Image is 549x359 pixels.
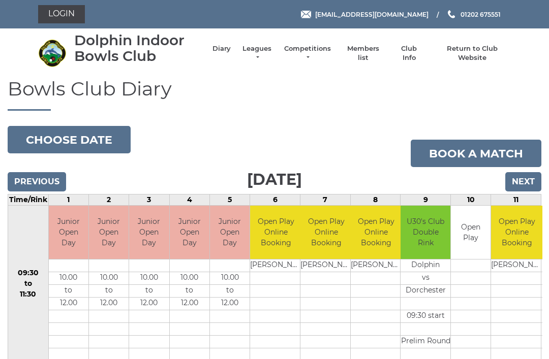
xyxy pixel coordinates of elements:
td: 10.00 [210,272,250,284]
td: 12.00 [210,297,250,310]
td: 12.00 [170,297,209,310]
a: Return to Club Website [434,44,511,62]
input: Previous [8,172,66,191]
button: Choose date [8,126,131,153]
td: 9 [401,194,451,206]
td: Junior Open Day [129,206,169,259]
td: [PERSON_NAME] [300,259,352,272]
td: to [129,284,169,297]
td: Junior Open Day [210,206,250,259]
td: Dolphin [401,259,450,272]
img: Phone us [448,10,455,18]
td: 10 [450,194,491,206]
a: Email [EMAIL_ADDRESS][DOMAIN_NAME] [301,10,429,19]
img: Email [301,11,311,18]
a: Club Info [394,44,424,62]
td: vs [401,272,450,284]
a: Book a match [411,140,541,167]
img: Dolphin Indoor Bowls Club [38,39,66,67]
td: to [49,284,88,297]
td: 10.00 [89,272,129,284]
a: Members list [342,44,384,62]
td: 3 [129,194,169,206]
td: [PERSON_NAME] [491,259,542,272]
td: Open Play Online Booking [250,206,301,259]
td: 1 [48,194,88,206]
input: Next [505,172,541,191]
a: Competitions [283,44,332,62]
td: 10.00 [49,272,88,284]
td: 10.00 [170,272,209,284]
td: Junior Open Day [49,206,88,259]
td: [PERSON_NAME] [351,259,402,272]
td: to [210,284,250,297]
td: 7 [300,194,351,206]
td: U30's Club Double Rink [401,206,450,259]
span: 01202 675551 [461,10,501,18]
a: Phone us 01202 675551 [446,10,501,19]
td: Open Play Online Booking [351,206,402,259]
td: Open Play [451,206,491,259]
td: Time/Rink [8,194,49,206]
td: 4 [169,194,209,206]
td: 12.00 [89,297,129,310]
h1: Bowls Club Diary [8,78,541,111]
a: Login [38,5,85,23]
td: 09:30 start [401,310,450,322]
td: 8 [350,194,401,206]
td: to [89,284,129,297]
td: 12.00 [49,297,88,310]
td: [PERSON_NAME] [250,259,301,272]
td: Junior Open Day [170,206,209,259]
td: 12.00 [129,297,169,310]
td: Dorchester [401,284,450,297]
td: 10.00 [129,272,169,284]
td: 11 [491,194,541,206]
div: Dolphin Indoor Bowls Club [74,32,202,64]
td: 6 [250,194,300,206]
td: Junior Open Day [89,206,129,259]
td: 5 [210,194,250,206]
a: Leagues [241,44,273,62]
td: Open Play Online Booking [300,206,352,259]
td: 2 [88,194,129,206]
td: Prelim Round [401,335,450,348]
td: to [170,284,209,297]
span: [EMAIL_ADDRESS][DOMAIN_NAME] [315,10,429,18]
a: Diary [212,44,231,53]
td: Open Play Online Booking [491,206,542,259]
